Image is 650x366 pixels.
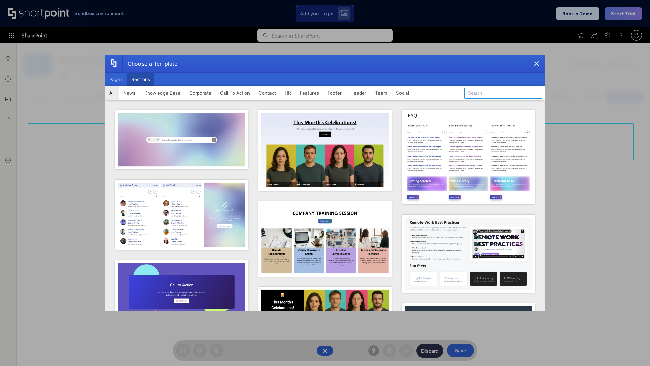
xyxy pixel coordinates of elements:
[254,86,280,100] button: Contact
[127,73,154,86] button: Sections
[616,333,650,366] iframe: Chat Widget
[216,86,254,100] button: Call To Action
[185,86,216,100] button: Corporate
[119,86,140,100] button: News
[122,55,177,72] div: Choose a Template
[464,88,542,99] input: Search
[296,86,323,100] button: Features
[392,86,413,100] button: Social
[323,86,346,100] button: Footer
[140,86,185,100] button: Knowledge Base
[105,55,545,311] div: template selector
[105,73,127,86] button: Pages
[371,86,392,100] button: Team
[280,86,296,100] button: HR
[346,86,371,100] button: Header
[105,86,119,100] button: All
